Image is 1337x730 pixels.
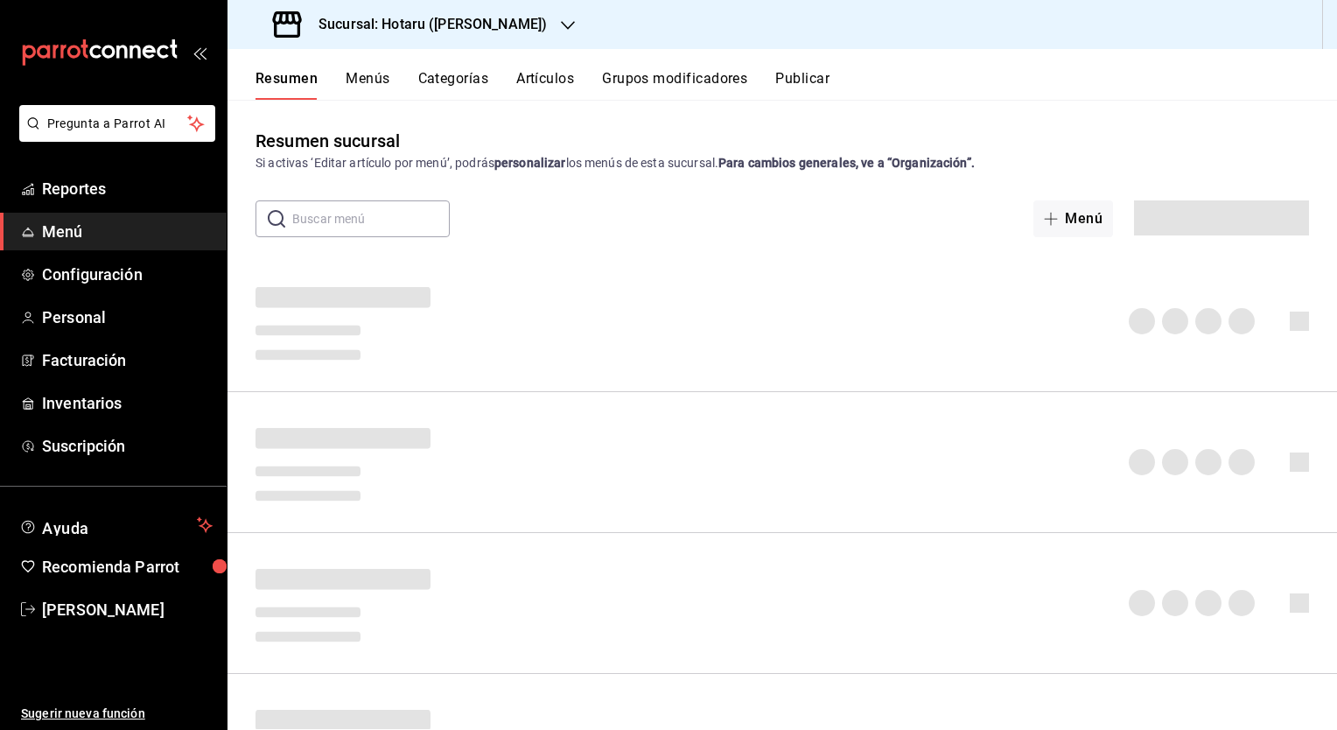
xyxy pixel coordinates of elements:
span: Recomienda Parrot [42,555,213,579]
span: Suscripción [42,434,213,458]
div: Si activas ‘Editar artículo por menú’, podrás los menús de esta sucursal. [255,154,1309,172]
button: Artículos [516,70,574,100]
strong: personalizar [494,156,566,170]
h3: Sucursal: Hotaru ([PERSON_NAME]) [304,14,547,35]
div: navigation tabs [255,70,1337,100]
input: Buscar menú [292,201,450,236]
button: Publicar [775,70,829,100]
a: Pregunta a Parrot AI [12,127,215,145]
span: Reportes [42,177,213,200]
span: Menú [42,220,213,243]
strong: Para cambios generales, ve a “Organización”. [718,156,975,170]
button: Categorías [418,70,489,100]
span: [PERSON_NAME] [42,598,213,621]
button: Menú [1033,200,1113,237]
span: Configuración [42,263,213,286]
span: Sugerir nueva función [21,705,213,723]
div: Resumen sucursal [255,128,400,154]
span: Personal [42,305,213,329]
span: Inventarios [42,391,213,415]
button: open_drawer_menu [192,46,206,60]
button: Pregunta a Parrot AI [19,105,215,142]
span: Pregunta a Parrot AI [47,115,188,133]
button: Grupos modificadores [602,70,747,100]
span: Ayuda [42,515,190,536]
button: Menús [346,70,389,100]
span: Facturación [42,348,213,372]
button: Resumen [255,70,318,100]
